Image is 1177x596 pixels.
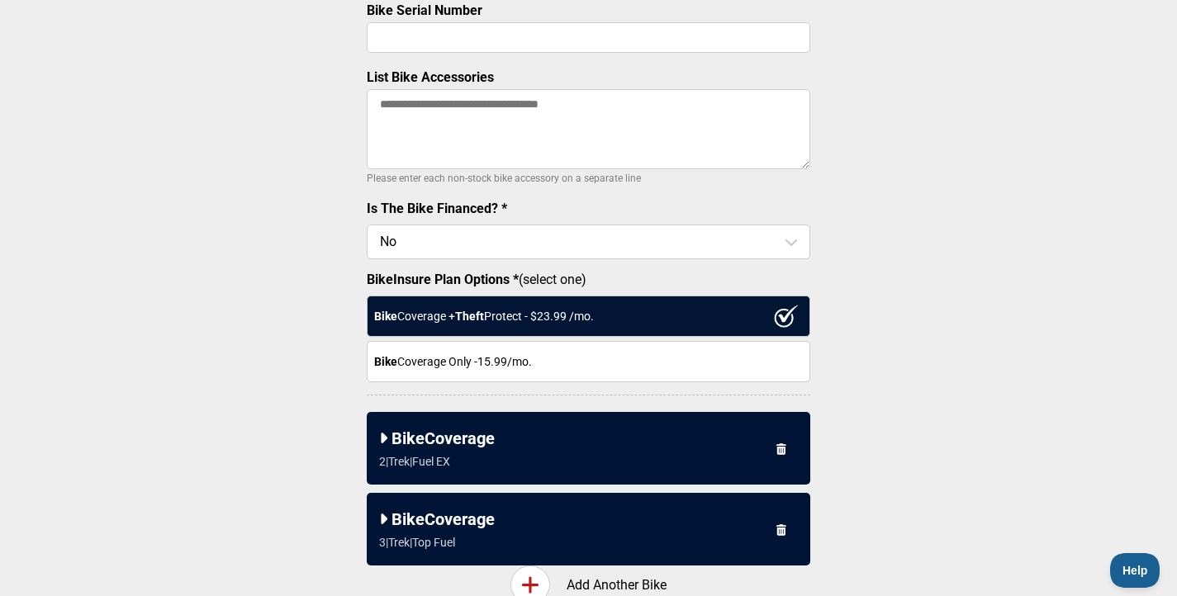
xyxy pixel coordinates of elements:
[367,69,494,85] label: List Bike Accessories
[455,310,484,323] strong: Theft
[379,509,798,529] div: BikeCoverage
[374,355,397,368] strong: Bike
[367,201,507,216] label: Is The Bike Financed? *
[367,2,482,18] label: Bike Serial Number
[379,536,455,549] div: 3 | Trek | Top Fuel
[1110,553,1160,588] iframe: Toggle Customer Support
[367,168,810,188] p: Please enter each non-stock bike accessory on a separate line
[367,341,810,382] div: Coverage Only - 15.99 /mo.
[367,272,519,287] strong: BikeInsure Plan Options *
[374,310,397,323] strong: Bike
[774,305,799,328] img: ux1sgP1Haf775SAghJI38DyDlYP+32lKFAAAAAElFTkSuQmCC
[367,296,810,337] div: Coverage + Protect - $ 23.99 /mo.
[367,272,810,287] label: (select one)
[379,428,798,448] div: BikeCoverage
[379,455,450,468] div: 2 | Trek | Fuel EX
